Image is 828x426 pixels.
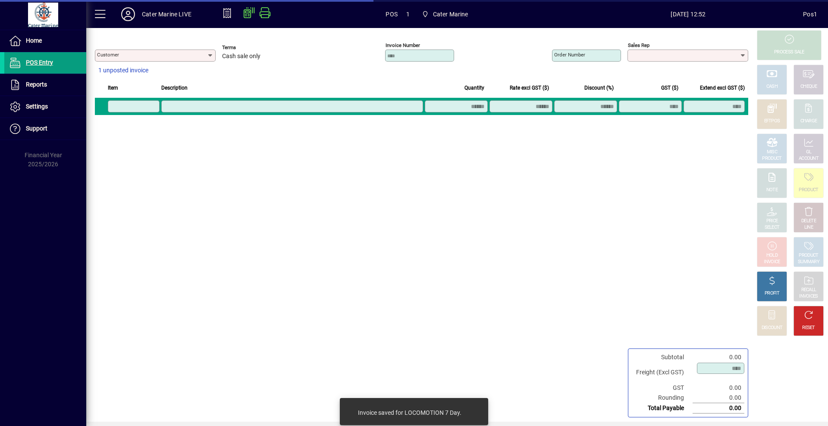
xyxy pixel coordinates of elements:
mat-label: Order number [554,52,585,58]
td: Total Payable [632,403,693,414]
span: Cash sale only [222,53,260,60]
span: Description [161,83,188,93]
div: PRICE [766,218,778,224]
td: 0.00 [693,383,744,393]
a: Settings [4,96,86,118]
td: 0.00 [693,352,744,362]
mat-label: Customer [97,52,119,58]
button: 1 unposted invoice [95,63,152,78]
td: Subtotal [632,352,693,362]
div: PRODUCT [762,155,781,162]
span: Home [26,37,42,44]
div: CHARGE [800,118,817,124]
td: Freight (Excl GST) [632,362,693,383]
div: INVOICE [764,259,780,265]
td: GST [632,383,693,393]
div: CHEQUE [800,84,817,90]
div: Pos1 [803,7,817,21]
div: ACCOUNT [799,155,819,162]
span: Cater Marine [433,7,468,21]
button: Profile [114,6,142,22]
div: PROFIT [765,290,779,297]
span: Terms [222,45,274,50]
div: RECALL [801,287,816,293]
div: CASH [766,84,778,90]
div: LINE [804,224,813,231]
span: POS [386,7,398,21]
div: NOTE [766,187,778,193]
div: EFTPOS [764,118,780,124]
span: Item [108,83,118,93]
span: [DATE] 12:52 [574,7,803,21]
div: PRODUCT [799,187,818,193]
mat-label: Sales rep [628,42,649,48]
span: Discount (%) [584,83,614,93]
span: GST ($) [661,83,678,93]
mat-label: Invoice number [386,42,420,48]
span: Extend excl GST ($) [700,83,745,93]
div: HOLD [766,252,778,259]
span: 1 [406,7,410,21]
div: SUMMARY [798,259,819,265]
div: RESET [802,325,815,331]
div: PROCESS SALE [774,49,804,56]
div: Invoice saved for LOCOMOTION 7 Day. [358,408,461,417]
span: Settings [26,103,48,110]
td: 0.00 [693,403,744,414]
div: MISC [767,149,777,155]
div: DISCOUNT [762,325,782,331]
div: DELETE [801,218,816,224]
span: Support [26,125,47,132]
div: Cater Marine LIVE [142,7,191,21]
a: Home [4,30,86,52]
a: Reports [4,74,86,96]
span: Cater Marine [418,6,472,22]
span: POS Entry [26,59,53,66]
span: 1 unposted invoice [98,66,148,75]
span: Quantity [464,83,484,93]
div: GL [806,149,812,155]
span: Rate excl GST ($) [510,83,549,93]
td: Rounding [632,393,693,403]
div: PRODUCT [799,252,818,259]
div: SELECT [765,224,780,231]
span: Reports [26,81,47,88]
a: Support [4,118,86,140]
td: 0.00 [693,393,744,403]
div: INVOICES [799,293,818,300]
